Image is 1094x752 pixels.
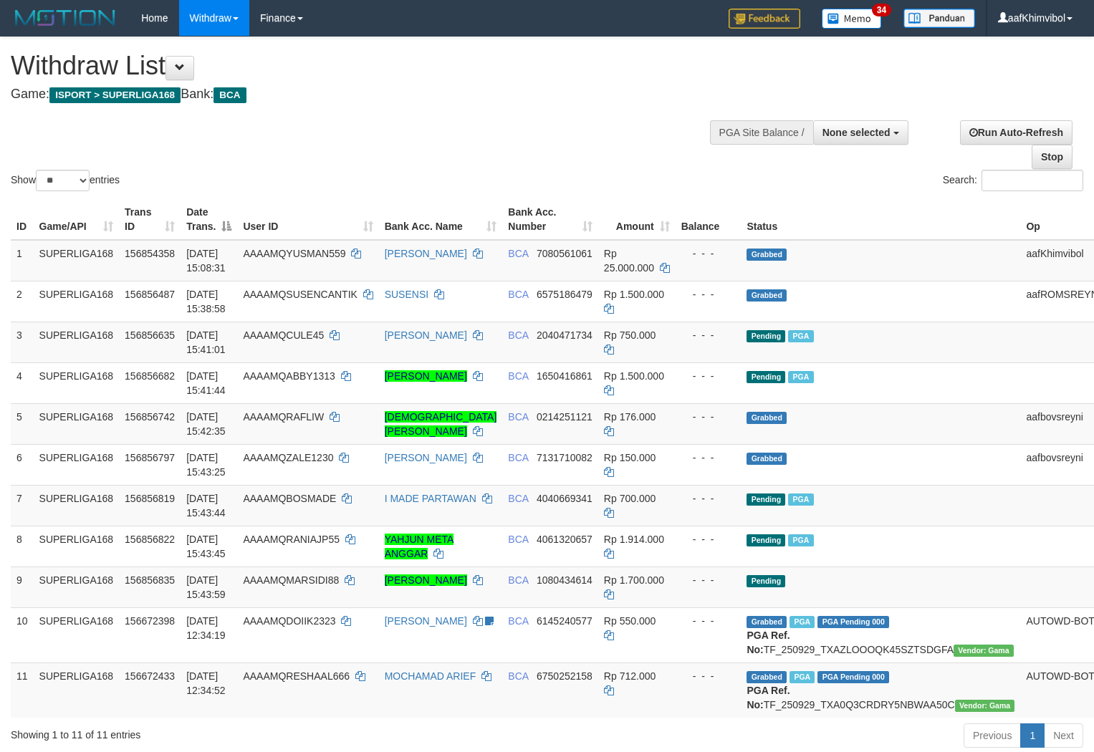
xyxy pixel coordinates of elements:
td: SUPERLIGA168 [34,362,120,403]
div: - - - [681,669,736,683]
span: None selected [822,127,891,138]
a: I MADE PARTAWAN [385,493,476,504]
span: AAAAMQCULE45 [243,329,324,341]
td: SUPERLIGA168 [34,662,120,718]
td: SUPERLIGA168 [34,607,120,662]
span: Rp 712.000 [604,670,656,682]
span: [DATE] 15:43:59 [186,574,226,600]
span: Copy 0214251121 to clipboard [537,411,592,423]
span: 156854358 [125,248,175,259]
span: BCA [508,411,528,423]
a: Next [1044,723,1083,748]
img: MOTION_logo.png [11,7,120,29]
span: Grabbed [747,671,787,683]
a: [PERSON_NAME] [385,329,467,341]
th: Game/API: activate to sort column ascending [34,199,120,240]
span: [DATE] 15:38:58 [186,289,226,314]
span: Copy 6575186479 to clipboard [537,289,592,300]
div: - - - [681,532,736,546]
span: Copy 7131710082 to clipboard [537,452,592,463]
span: Copy 4040669341 to clipboard [537,493,592,504]
span: Rp 25.000.000 [604,248,654,274]
th: Trans ID: activate to sort column ascending [119,199,181,240]
span: Copy 1650416861 to clipboard [537,370,592,382]
span: Rp 176.000 [604,411,656,423]
div: - - - [681,573,736,587]
span: PGA Pending [817,616,889,628]
span: Copy 4061320657 to clipboard [537,534,592,545]
span: BCA [508,670,528,682]
span: 34 [872,4,891,16]
td: 8 [11,526,34,567]
span: Copy 2040471734 to clipboard [537,329,592,341]
span: AAAAMQRANIAJP55 [243,534,340,545]
span: Rp 1.500.000 [604,370,664,382]
span: PGA Pending [817,671,889,683]
span: 156856682 [125,370,175,382]
b: PGA Ref. No: [747,630,790,655]
label: Show entries [11,170,120,191]
span: Grabbed [747,289,787,302]
td: SUPERLIGA168 [34,240,120,281]
span: [DATE] 15:42:35 [186,411,226,437]
span: BCA [508,452,528,463]
span: BCA [508,370,528,382]
span: Rp 1.500.000 [604,289,664,300]
span: Vendor URL: https://trx31.1velocity.biz [954,645,1014,657]
th: Bank Acc. Name: activate to sort column ascending [379,199,503,240]
span: Marked by aafsoycanthlai [788,330,813,342]
td: 10 [11,607,34,662]
td: SUPERLIGA168 [34,567,120,607]
a: MOCHAMAD ARIEF [385,670,476,682]
h4: Game: Bank: [11,87,715,102]
span: [DATE] 15:41:01 [186,329,226,355]
h1: Withdraw List [11,52,715,80]
div: - - - [681,246,736,261]
span: Grabbed [747,249,787,261]
span: BCA [508,615,528,627]
span: 156672398 [125,615,175,627]
td: 5 [11,403,34,444]
div: - - - [681,450,736,465]
button: None selected [813,120,908,145]
span: Rp 1.700.000 [604,574,664,586]
span: AAAAMQRESHAAL666 [243,670,350,682]
span: Copy 7080561061 to clipboard [537,248,592,259]
span: 156856742 [125,411,175,423]
span: [DATE] 15:43:25 [186,452,226,478]
span: Copy 6750252158 to clipboard [537,670,592,682]
td: SUPERLIGA168 [34,281,120,322]
span: Pending [747,493,785,506]
span: Marked by aafsoycanthlai [790,616,815,628]
td: 4 [11,362,34,403]
td: 1 [11,240,34,281]
div: PGA Site Balance / [710,120,813,145]
a: [PERSON_NAME] [385,452,467,463]
span: Copy 6145240577 to clipboard [537,615,592,627]
span: AAAAMQABBY1313 [243,370,335,382]
td: TF_250929_TXAZLOOOQK45SZTSDGFA [741,607,1020,662]
span: BCA [508,248,528,259]
span: Grabbed [747,453,787,465]
div: - - - [681,328,736,342]
span: Grabbed [747,616,787,628]
span: AAAAMQSUSENCANTIK [243,289,357,300]
span: 156856487 [125,289,175,300]
span: Marked by aafsoycanthlai [788,371,813,383]
td: SUPERLIGA168 [34,444,120,485]
span: 156856797 [125,452,175,463]
td: 2 [11,281,34,322]
span: AAAAMQZALE1230 [243,452,333,463]
span: AAAAMQBOSMADE [243,493,336,504]
span: 156672433 [125,670,175,682]
a: Previous [964,723,1021,748]
span: BCA [508,534,528,545]
span: [DATE] 15:41:44 [186,370,226,396]
span: Copy 1080434614 to clipboard [537,574,592,586]
img: Feedback.jpg [729,9,800,29]
span: AAAAMQRAFLIW [243,411,324,423]
th: Bank Acc. Number: activate to sort column ascending [502,199,598,240]
span: Pending [747,575,785,587]
span: BCA [213,87,246,103]
span: [DATE] 12:34:19 [186,615,226,641]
